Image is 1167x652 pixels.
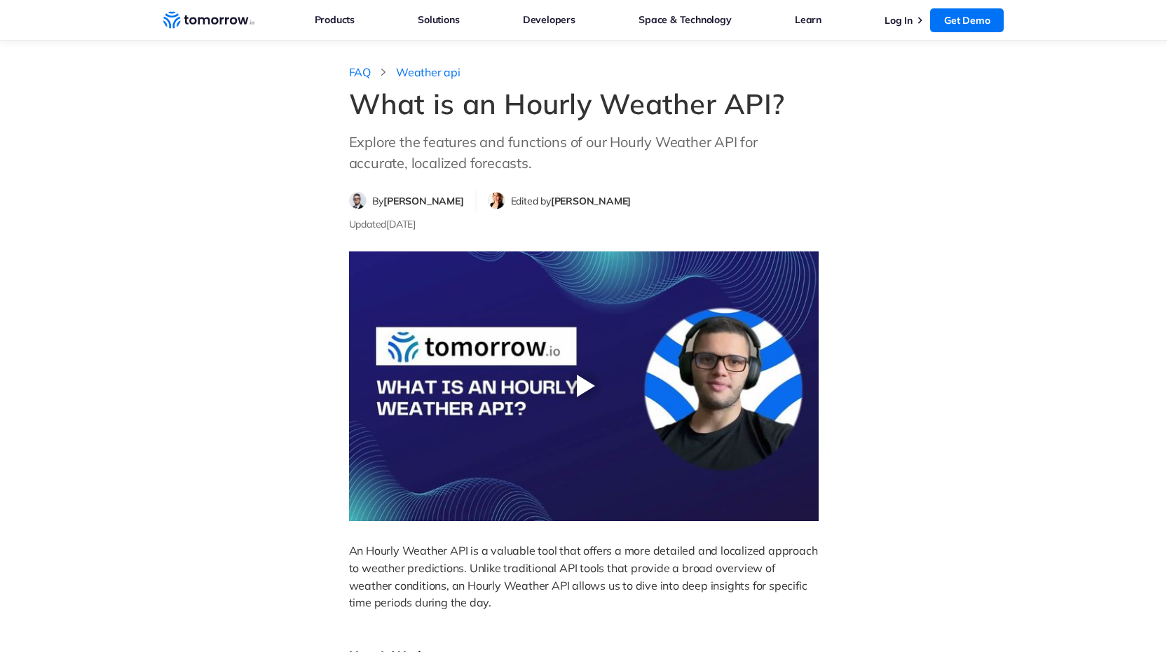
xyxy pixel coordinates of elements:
[349,132,819,174] p: Explore the features and functions of our Hourly Weather API for accurate, localized forecasts.
[511,195,632,207] span: Edited by
[163,10,254,31] a: Home link
[372,195,464,207] span: By
[349,218,416,230] span: Updated [DATE]
[489,193,505,209] img: Michelle Meyer editor profile picture
[639,11,731,29] a: Space & Technology
[349,87,819,120] h1: What is an Hourly Weather API?
[551,195,631,207] span: [PERSON_NAME]
[383,195,463,207] span: [PERSON_NAME]
[523,11,575,29] a: Developers
[795,11,821,29] a: Learn
[930,8,1004,32] a: Get Demo
[349,543,821,609] span: An Hourly Weather API is a valuable tool that offers a more detailed and localized approach to we...
[349,62,819,80] nav: breadcrumb
[418,11,459,29] a: Solutions
[350,193,366,209] img: Filip Dimkovski
[349,65,371,80] a: FAQ
[396,65,460,80] a: Weather api
[315,11,355,29] a: Products
[885,14,913,27] a: Log In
